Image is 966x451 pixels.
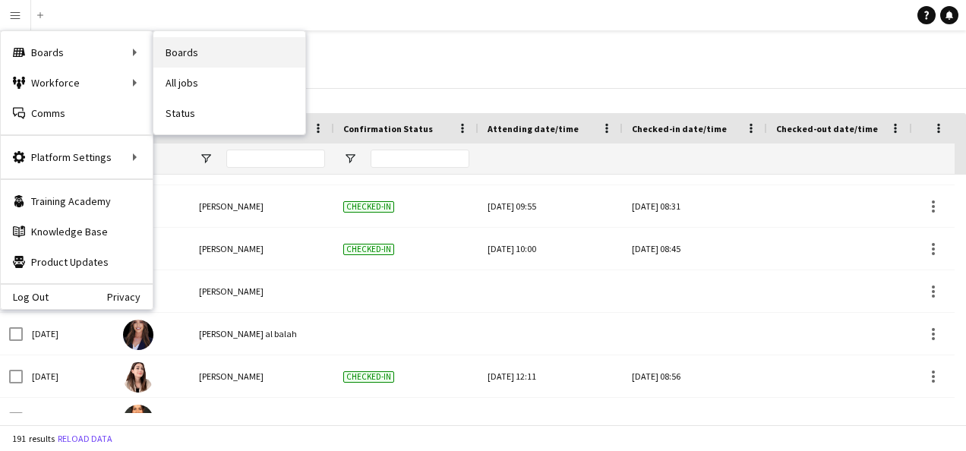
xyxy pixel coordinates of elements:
[632,355,758,397] div: [DATE] 08:56
[199,152,213,166] button: Open Filter Menu
[23,398,114,440] div: [DATE]
[343,201,394,213] span: Checked-in
[1,291,49,303] a: Log Out
[123,320,153,350] img: Maha Rawda al balah
[488,228,614,270] div: [DATE] 10:00
[199,328,297,339] span: [PERSON_NAME] al balah
[343,371,394,383] span: Checked-in
[1,216,153,247] a: Knowledge Base
[107,291,153,303] a: Privacy
[343,244,394,255] span: Checked-in
[55,430,115,447] button: Reload data
[1,186,153,216] a: Training Academy
[1,37,153,68] div: Boards
[632,123,727,134] span: Checked-in date/time
[488,355,614,397] div: [DATE] 12:11
[1,142,153,172] div: Platform Settings
[199,371,264,382] span: [PERSON_NAME]
[153,37,305,68] a: Boards
[123,362,153,393] img: Amal Alnajjad
[199,200,264,212] span: [PERSON_NAME]
[226,150,325,168] input: Name Filter Input
[153,98,305,128] a: Status
[632,185,758,227] div: [DATE] 08:31
[632,228,758,270] div: [DATE] 08:45
[1,68,153,98] div: Workforce
[199,285,264,297] span: [PERSON_NAME]
[371,150,469,168] input: Confirmation Status Filter Input
[1,98,153,128] a: Comms
[1,247,153,277] a: Product Updates
[199,243,264,254] span: [PERSON_NAME]
[23,355,114,397] div: [DATE]
[488,123,579,134] span: Attending date/time
[123,405,153,435] img: Lurdes De Medeiros
[23,313,114,355] div: [DATE]
[153,68,305,98] a: All jobs
[488,185,614,227] div: [DATE] 09:55
[343,123,433,134] span: Confirmation Status
[343,152,357,166] button: Open Filter Menu
[776,123,878,134] span: Checked-out date/time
